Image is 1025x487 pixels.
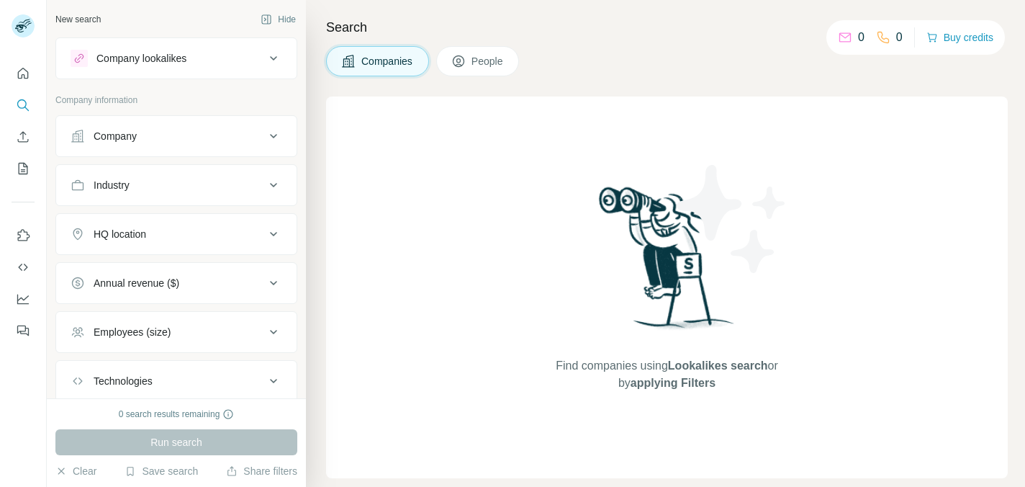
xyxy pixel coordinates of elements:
[56,41,297,76] button: Company lookalikes
[94,276,179,290] div: Annual revenue ($)
[12,286,35,312] button: Dashboard
[56,119,297,153] button: Company
[926,27,993,48] button: Buy credits
[326,17,1008,37] h4: Search
[96,51,186,66] div: Company lookalikes
[55,94,297,107] p: Company information
[119,408,235,421] div: 0 search results remaining
[55,13,101,26] div: New search
[226,464,297,478] button: Share filters
[94,325,171,339] div: Employees (size)
[896,29,903,46] p: 0
[592,183,742,344] img: Surfe Illustration - Woman searching with binoculars
[12,156,35,182] button: My lists
[94,374,153,388] div: Technologies
[250,9,306,30] button: Hide
[56,217,297,251] button: HQ location
[12,254,35,280] button: Use Surfe API
[56,315,297,349] button: Employees (size)
[125,464,198,478] button: Save search
[12,61,35,86] button: Quick start
[55,464,96,478] button: Clear
[56,168,297,202] button: Industry
[668,359,768,372] span: Lookalikes search
[471,54,505,68] span: People
[94,129,137,143] div: Company
[858,29,864,46] p: 0
[361,54,414,68] span: Companies
[94,227,146,241] div: HQ location
[12,223,35,249] button: Use Surfe on LinkedIn
[551,357,782,392] span: Find companies using or by
[12,124,35,150] button: Enrich CSV
[12,92,35,118] button: Search
[94,178,130,192] div: Industry
[56,364,297,398] button: Technologies
[56,266,297,300] button: Annual revenue ($)
[667,154,797,284] img: Surfe Illustration - Stars
[631,377,715,389] span: applying Filters
[12,318,35,344] button: Feedback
